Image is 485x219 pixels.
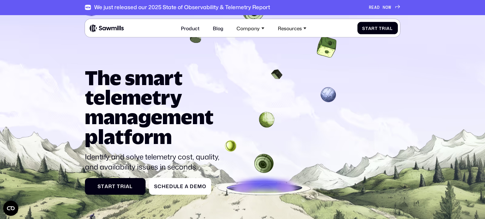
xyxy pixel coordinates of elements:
[375,26,378,31] span: t
[233,22,268,35] div: Company
[177,183,180,189] span: l
[162,183,166,189] span: h
[388,5,391,10] span: W
[3,201,18,216] button: Open CMP widget
[386,5,388,10] span: O
[85,178,146,195] a: StartTrial
[112,183,116,189] span: t
[98,183,101,189] span: S
[154,183,158,189] span: S
[94,4,270,11] div: We just released our 2025 State of Observability & Telemetry Report
[371,26,375,31] span: r
[158,183,162,189] span: c
[377,5,380,10] span: D
[166,183,169,189] span: e
[209,22,227,35] a: Blog
[365,26,368,31] span: t
[85,152,225,172] p: Identify and solve telemetry cost, quality, and availability issues in seconds
[382,26,385,31] span: r
[180,183,183,189] span: e
[202,183,206,189] span: o
[120,183,124,189] span: r
[385,26,387,31] span: i
[197,183,202,189] span: m
[368,26,372,31] span: a
[108,183,112,189] span: r
[173,183,177,189] span: u
[149,178,211,195] a: ScheduleaDemo
[274,22,310,35] div: Resources
[369,5,372,10] span: R
[190,183,194,189] span: D
[371,5,374,10] span: E
[126,183,129,189] span: a
[386,26,390,31] span: a
[278,25,302,31] div: Resources
[169,183,173,189] span: d
[117,183,120,189] span: T
[357,22,398,34] a: StartTrial
[185,183,189,189] span: a
[369,5,400,10] a: READNOW
[379,26,382,31] span: T
[85,68,225,146] h1: The smart telemetry management platform
[383,5,386,10] span: N
[362,26,365,31] span: S
[129,183,133,189] span: l
[101,183,105,189] span: t
[390,26,393,31] span: l
[124,183,126,189] span: i
[105,183,108,189] span: a
[177,22,203,35] a: Product
[374,5,377,10] span: A
[237,25,260,31] div: Company
[194,183,197,189] span: e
